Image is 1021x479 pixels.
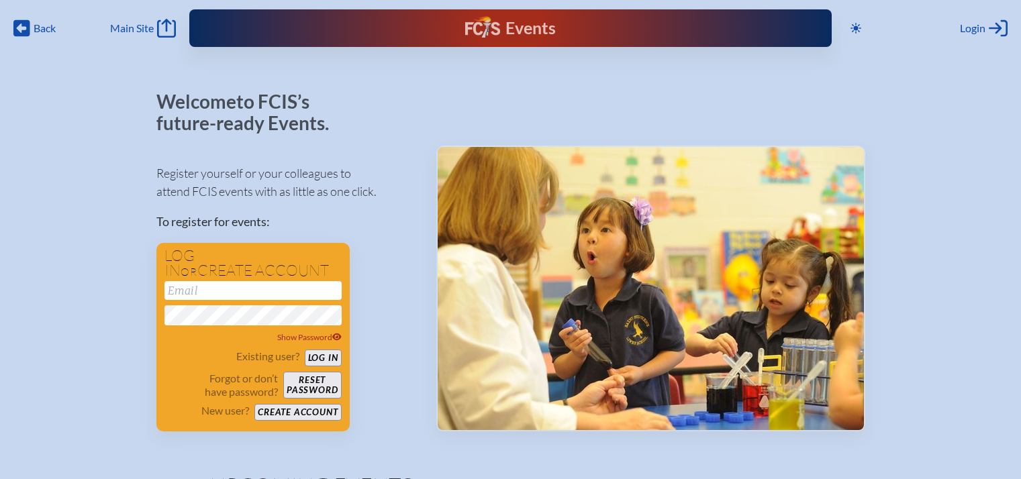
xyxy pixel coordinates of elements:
[201,404,249,417] p: New user?
[438,147,864,430] img: Events
[181,265,197,278] span: or
[156,91,344,134] p: Welcome to FCIS’s future-ready Events.
[110,19,176,38] a: Main Site
[277,332,342,342] span: Show Password
[164,372,279,398] p: Forgot or don’t have password?
[34,21,56,35] span: Back
[960,21,985,35] span: Login
[283,372,341,398] button: Resetpassword
[254,404,341,421] button: Create account
[156,164,415,201] p: Register yourself or your colleagues to attend FCIS events with as little as one click.
[164,248,342,278] h1: Log in create account
[156,213,415,231] p: To register for events:
[236,350,299,363] p: Existing user?
[371,16,649,40] div: FCIS Events — Future ready
[164,281,342,300] input: Email
[110,21,154,35] span: Main Site
[305,350,342,366] button: Log in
